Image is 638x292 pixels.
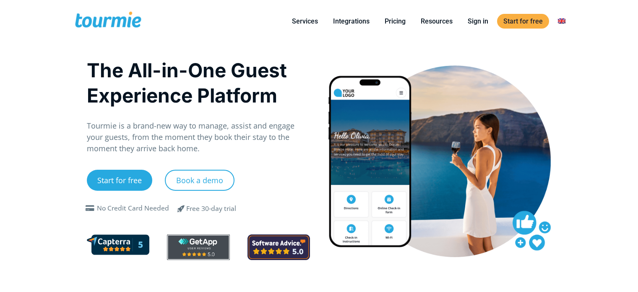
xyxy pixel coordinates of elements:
span:  [171,203,191,213]
a: Start for free [497,14,549,29]
div: Free 30-day trial [186,204,236,214]
a: Integrations [327,16,376,26]
span:  [83,205,97,212]
a: Sign in [461,16,495,26]
a: Resources [414,16,459,26]
a: Start for free [87,170,152,191]
a: Services [286,16,324,26]
a: Book a demo [165,170,234,191]
div: No Credit Card Needed [97,203,169,213]
a: Pricing [378,16,412,26]
p: Tourmie is a brand-new way to manage, assist and engage your guests, from the moment they book th... [87,120,310,154]
h1: The All-in-One Guest Experience Platform [87,58,310,108]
